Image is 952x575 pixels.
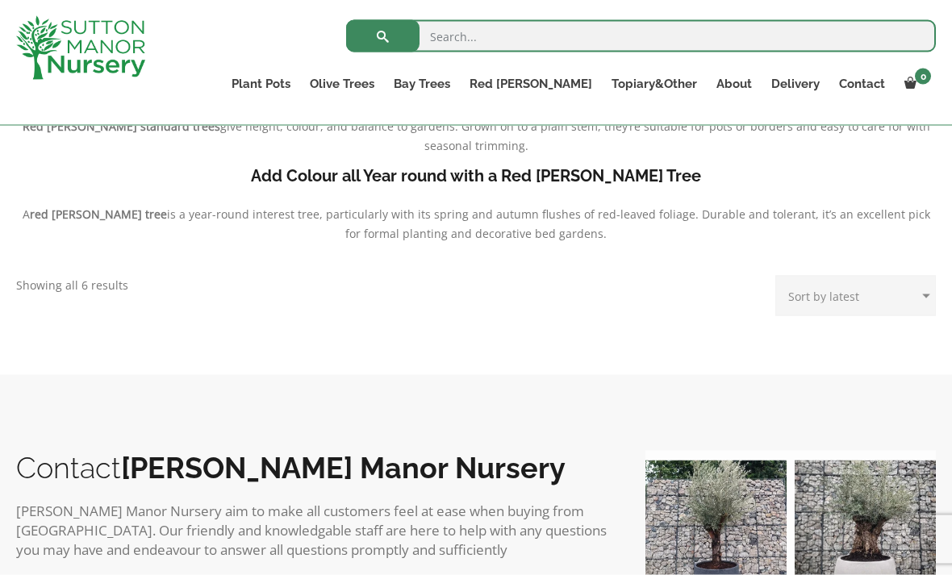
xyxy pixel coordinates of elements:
[602,73,707,95] a: Topiary&Other
[30,206,167,222] b: red [PERSON_NAME] tree
[16,451,613,485] h2: Contact
[251,166,701,185] b: Add Colour all Year round with a Red [PERSON_NAME] Tree
[23,119,220,134] b: Red [PERSON_NAME] standard trees
[384,73,460,95] a: Bay Trees
[16,276,128,295] p: Showing all 6 results
[16,16,145,80] img: logo
[121,451,566,485] b: [PERSON_NAME] Manor Nursery
[915,69,931,85] span: 0
[707,73,762,95] a: About
[167,206,930,241] span: is a year-round interest tree, particularly with its spring and autumn flushes of red-leaved foli...
[460,73,602,95] a: Red [PERSON_NAME]
[16,502,613,560] p: [PERSON_NAME] Manor Nursery aim to make all customers feel at ease when buying from [GEOGRAPHIC_D...
[762,73,829,95] a: Delivery
[775,276,936,316] select: Shop order
[300,73,384,95] a: Olive Trees
[829,73,895,95] a: Contact
[23,206,30,222] span: A
[222,73,300,95] a: Plant Pots
[895,73,936,95] a: 0
[346,20,936,52] input: Search...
